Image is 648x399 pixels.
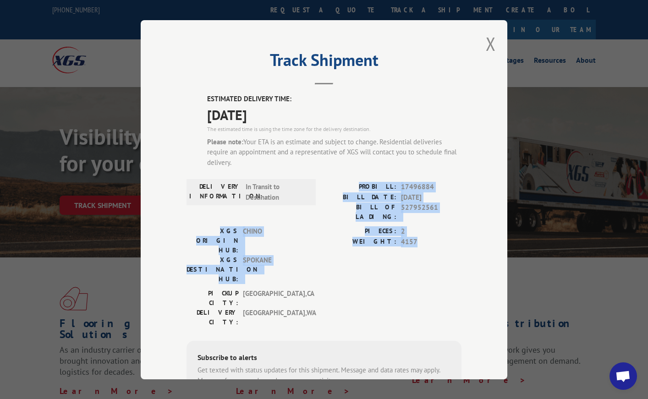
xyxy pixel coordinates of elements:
label: XGS DESTINATION HUB: [187,255,238,284]
span: 17496884 [401,182,461,192]
span: [DATE] [401,192,461,202]
div: The estimated time is using the time zone for the delivery destination. [207,125,461,133]
span: [GEOGRAPHIC_DATA] , CA [243,289,305,308]
label: PROBILL: [324,182,396,192]
button: Close modal [486,32,496,56]
span: CHINO [243,226,305,255]
h2: Track Shipment [187,54,461,71]
label: BILL OF LADING: [324,202,396,222]
div: Open chat [610,362,637,390]
span: 4157 [401,236,461,247]
span: [DATE] [207,104,461,125]
label: DELIVERY CITY: [187,308,238,327]
label: PIECES: [324,226,396,237]
label: XGS ORIGIN HUB: [187,226,238,255]
label: BILL DATE: [324,192,396,202]
div: Subscribe to alerts [198,352,450,365]
div: Your ETA is an estimate and subject to change. Residential deliveries require an appointment and ... [207,137,461,168]
span: In Transit to Destination [246,182,308,202]
label: ESTIMATED DELIVERY TIME: [207,94,461,104]
label: PICKUP CITY: [187,289,238,308]
label: DELIVERY INFORMATION: [189,182,241,202]
strong: Please note: [207,137,243,146]
span: 527952561 [401,202,461,222]
div: Get texted with status updates for this shipment. Message and data rates may apply. Message frequ... [198,365,450,386]
span: SPOKANE [243,255,305,284]
span: 2 [401,226,461,237]
span: [GEOGRAPHIC_DATA] , WA [243,308,305,327]
label: WEIGHT: [324,236,396,247]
